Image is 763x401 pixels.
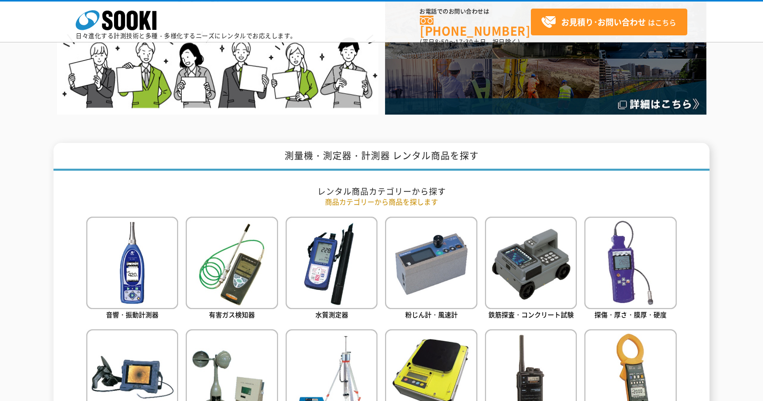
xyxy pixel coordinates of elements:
[435,37,449,46] span: 8:50
[286,217,377,309] img: 水質測定器
[76,33,297,39] p: 日々進化する計測技術と多種・多様化するニーズにレンタルでお応えします。
[584,217,676,321] a: 探傷・厚さ・膜厚・硬度
[420,37,520,46] span: (平日 ～ 土日、祝日除く)
[385,217,477,321] a: 粉じん計・風速計
[420,9,531,15] span: お電話でのお問い合わせは
[455,37,473,46] span: 17:30
[86,217,178,309] img: 音響・振動計測器
[485,217,577,309] img: 鉄筋探査・コンクリート試験
[541,15,676,30] span: はこちら
[86,217,178,321] a: 音響・振動計測器
[594,310,667,319] span: 探傷・厚さ・膜厚・硬度
[86,186,677,196] h2: レンタル商品カテゴリーから探す
[186,217,278,321] a: 有害ガス検知器
[561,16,646,28] strong: お見積り･お問い合わせ
[286,217,377,321] a: 水質測定器
[86,196,677,207] p: 商品カテゴリーから商品を探します
[531,9,687,35] a: お見積り･お問い合わせはこちら
[53,143,710,171] h1: 測量機・測定器・計測器 レンタル商品を探す
[315,310,348,319] span: 水質測定器
[584,217,676,309] img: 探傷・厚さ・膜厚・硬度
[385,217,477,309] img: 粉じん計・風速計
[485,217,577,321] a: 鉄筋探査・コンクリート試験
[209,310,255,319] span: 有害ガス検知器
[106,310,158,319] span: 音響・振動計測器
[420,16,531,36] a: [PHONE_NUMBER]
[405,310,458,319] span: 粉じん計・風速計
[488,310,574,319] span: 鉄筋探査・コンクリート試験
[186,217,278,309] img: 有害ガス検知器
